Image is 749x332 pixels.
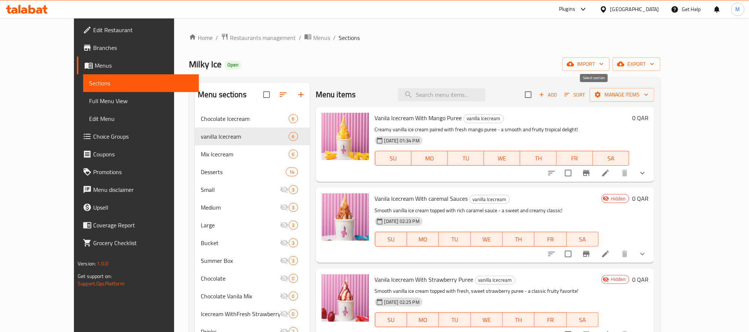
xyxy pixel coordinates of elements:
[506,234,532,245] span: TH
[93,167,193,176] span: Promotions
[289,185,298,194] div: items
[89,79,193,88] span: Sections
[77,145,199,163] a: Coupons
[382,299,423,306] span: [DATE] 02:25 PM
[322,113,369,160] img: Vanila Icecream With Mango Puree
[536,89,560,101] button: Add
[189,33,213,42] a: Home
[289,275,298,282] span: 0
[590,88,654,102] button: Manage items
[280,221,289,230] svg: Inactive section
[608,276,629,283] span: Hidden
[632,113,648,123] h6: 0 QAR
[638,169,647,177] svg: Show Choices
[195,145,310,163] div: Mix Icecream6
[289,274,298,283] div: items
[398,88,485,101] input: search
[411,151,448,166] button: MO
[487,153,517,164] span: WE
[471,312,503,327] button: WE
[195,270,310,287] div: Chocolate0
[289,256,298,265] div: items
[289,115,298,122] span: 6
[89,96,193,105] span: Full Menu View
[538,315,563,325] span: FR
[484,151,520,166] button: WE
[289,311,298,318] span: 0
[736,5,740,13] span: M
[543,245,560,263] button: sort-choices
[93,43,193,52] span: Branches
[503,312,535,327] button: TH
[613,57,660,71] button: export
[375,206,599,215] p: Smooth vanilla ice cream topped with rich caramel sauce - a sweet and creamy classic!
[216,33,218,42] li: /
[93,221,193,230] span: Coverage Report
[339,33,360,42] span: Sections
[93,150,193,159] span: Coupons
[375,232,407,247] button: SU
[77,216,199,234] a: Coverage Report
[280,292,289,301] svg: Inactive section
[567,232,599,247] button: SA
[616,245,634,263] button: delete
[78,271,112,281] span: Get support on:
[280,238,289,247] svg: Inactive section
[289,151,298,158] span: 6
[201,238,280,247] span: Bucket
[201,274,280,283] span: Chocolate
[523,153,553,164] span: TH
[565,91,585,99] span: Sort
[414,153,445,164] span: MO
[221,33,296,43] a: Restaurants management
[322,193,369,241] img: Vanila Icecream With caremal Sauces
[201,256,280,265] span: Summer Box
[382,218,423,225] span: [DATE] 02:23 PM
[201,167,286,176] div: Desserts
[474,315,500,325] span: WE
[535,232,566,247] button: FR
[93,26,193,34] span: Edit Restaurant
[316,89,356,100] h2: Menu items
[280,256,289,265] svg: Inactive section
[93,132,193,141] span: Choice Groups
[378,234,404,245] span: SU
[464,114,504,123] div: vanilla Icecream
[535,312,566,327] button: FR
[77,39,199,57] a: Branches
[439,232,471,247] button: TU
[304,33,330,43] a: Menus
[189,33,660,43] nav: breadcrumb
[289,150,298,159] div: items
[201,185,280,194] span: Small
[577,164,595,182] button: Branch-specific-item
[475,276,515,284] span: vanilla Icecream
[201,150,289,159] span: Mix Icecream
[375,287,599,296] p: Smooth vanilla ice cream topped with fresh, sweet strawberry puree - a classic fruity favorite!
[596,90,648,99] span: Manage items
[378,153,409,164] span: SU
[568,60,604,69] span: import
[442,234,468,245] span: TU
[596,153,626,164] span: SA
[616,164,634,182] button: delete
[410,234,436,245] span: MO
[201,132,289,141] span: vanilla Icecream
[201,292,280,301] span: Chocolate Vanila Mix
[410,315,436,325] span: MO
[289,204,298,211] span: 3
[77,234,199,252] a: Grocery Checklist
[93,238,193,247] span: Grocery Checklist
[289,238,298,247] div: items
[634,164,651,182] button: show more
[638,250,647,258] svg: Show Choices
[375,125,629,134] p: Creamy vanilla ice cream paired with fresh mango puree - a smooth and fruity tropical delight!
[538,91,558,99] span: Add
[289,292,298,301] div: items
[280,185,289,194] svg: Inactive section
[189,56,221,72] span: Milky Ice
[289,222,298,229] span: 3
